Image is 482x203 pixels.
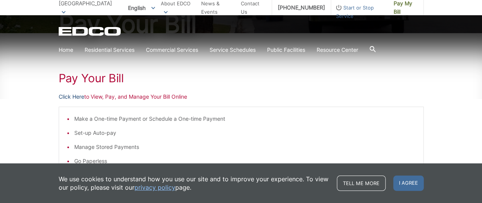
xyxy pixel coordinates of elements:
[59,93,84,101] a: Click Here
[85,46,135,54] a: Residential Services
[122,2,161,14] span: English
[59,46,73,54] a: Home
[135,183,175,192] a: privacy policy
[74,129,416,137] li: Set-up Auto-pay
[74,143,416,151] li: Manage Stored Payments
[337,176,386,191] a: Tell me more
[267,46,305,54] a: Public Facilities
[59,93,424,101] p: to View, Pay, and Manage Your Bill Online
[74,115,416,123] li: Make a One-time Payment or Schedule a One-time Payment
[59,175,329,192] p: We use cookies to understand how you use our site and to improve your experience. To view our pol...
[74,157,416,165] li: Go Paperless
[146,46,198,54] a: Commercial Services
[317,46,358,54] a: Resource Center
[59,27,122,36] a: EDCD logo. Return to the homepage.
[59,71,424,85] h1: Pay Your Bill
[210,46,256,54] a: Service Schedules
